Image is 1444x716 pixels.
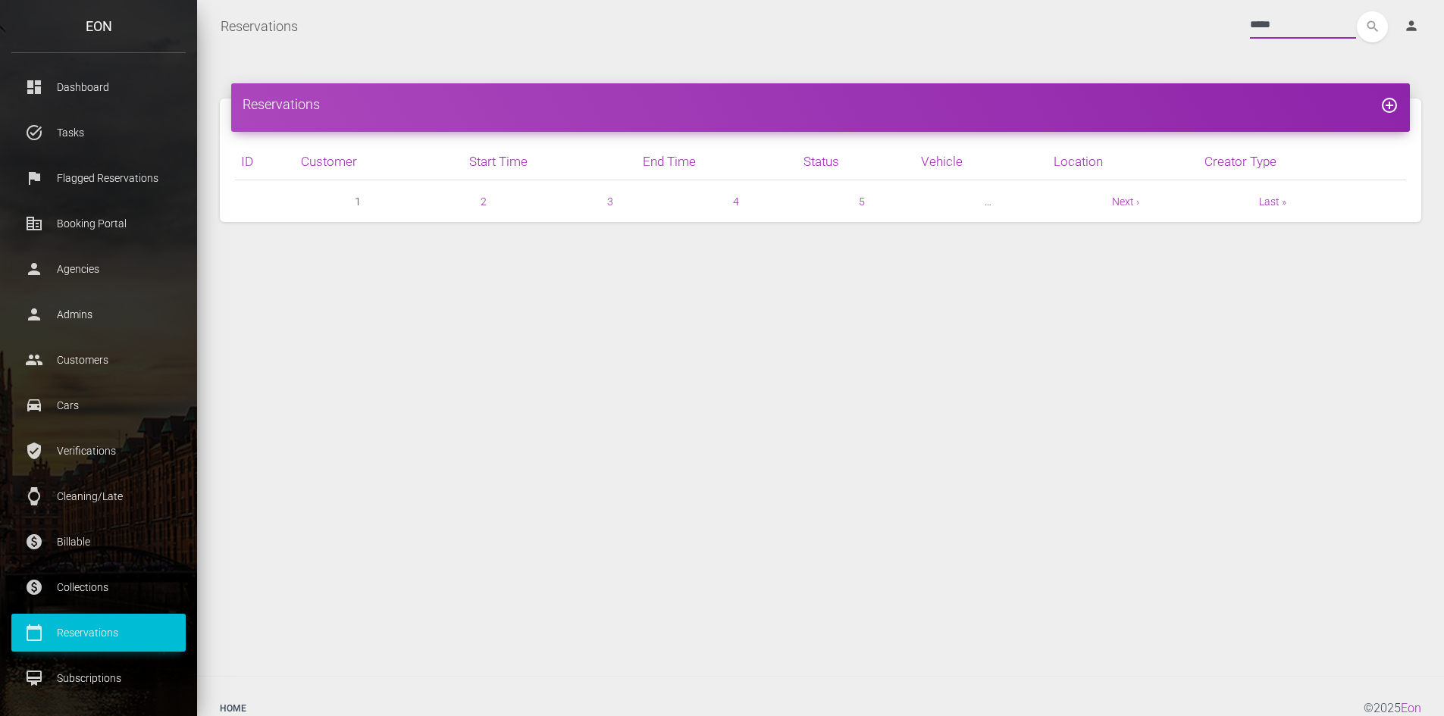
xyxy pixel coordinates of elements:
a: watch Cleaning/Late [11,477,186,515]
a: drive_eta Cars [11,386,186,424]
nav: pager [235,192,1406,211]
a: person Agencies [11,250,186,288]
p: Dashboard [23,76,174,98]
th: Vehicle [915,143,1048,180]
i: person [1404,18,1419,33]
th: Customer [295,143,463,180]
i: add_circle_outline [1380,96,1399,114]
p: Agencies [23,258,174,280]
th: Status [797,143,915,180]
a: 4 [733,195,739,208]
th: End Time [637,143,797,180]
a: Next › [1112,195,1139,208]
a: 5 [859,195,865,208]
p: Booking Portal [23,212,174,235]
th: ID [235,143,295,180]
a: flag Flagged Reservations [11,159,186,197]
a: Last » [1259,195,1286,208]
a: Reservations [221,8,298,45]
p: Flagged Reservations [23,167,174,189]
a: people Customers [11,341,186,379]
a: corporate_fare Booking Portal [11,205,186,242]
p: Collections [23,576,174,599]
a: calendar_today Reservations [11,614,186,652]
p: Reservations [23,621,174,644]
p: Tasks [23,121,174,144]
span: … [985,192,991,211]
a: paid Collections [11,568,186,606]
p: Admins [23,303,174,326]
th: Location [1048,143,1199,180]
th: Creator Type [1198,143,1406,180]
p: Cleaning/Late [23,485,174,508]
a: person Admins [11,295,186,333]
h4: Reservations [243,95,1399,114]
p: Customers [23,349,174,371]
a: 2 [481,195,487,208]
a: 3 [607,195,613,208]
a: person [1392,11,1433,42]
a: Eon [1401,701,1421,715]
a: card_membership Subscriptions [11,659,186,697]
a: verified_user Verifications [11,432,186,470]
span: 1 [355,192,361,211]
p: Billable [23,530,174,553]
p: Subscriptions [23,667,174,689]
p: Cars [23,394,174,417]
button: search [1357,11,1388,42]
a: task_alt Tasks [11,114,186,152]
th: Start Time [463,143,637,180]
a: dashboard Dashboard [11,68,186,106]
a: paid Billable [11,523,186,561]
p: Verifications [23,439,174,462]
a: add_circle_outline [1380,96,1399,112]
